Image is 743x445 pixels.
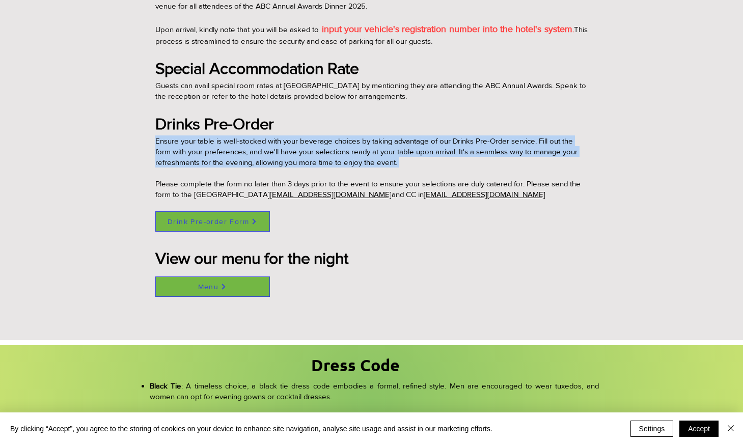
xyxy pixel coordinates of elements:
[725,421,737,437] button: Close
[168,217,249,226] span: Drink Pre-order Form
[322,24,572,34] span: input your vehicle's registration number into the hotel's system
[155,23,588,47] p: Upon arrival, kindly note that you will be asked to This process is streamlined to ensure the sec...
[155,115,274,132] span: Drinks Pre-Order
[630,421,674,437] button: Settings
[322,25,574,34] span: .
[311,354,405,377] h2: Dress Code
[392,190,424,199] a: and CC in
[155,178,588,200] p: Please complete the form no later than 3 days prior to the event to ensure your selections are du...
[155,249,348,267] span: View our menu for the night
[679,421,719,437] button: Accept
[155,276,270,297] a: Menu
[150,381,181,390] span: Black Tie
[270,190,392,199] a: [EMAIL_ADDRESS][DOMAIN_NAME]
[155,59,359,77] span: Special Accommodation Rate
[155,135,588,178] p: Ensure your table is well-stocked with your beverage choices by taking advantage of our Drinks Pr...
[155,81,586,100] span: Guests can avail special room rates at [GEOGRAPHIC_DATA] by mentioning they are attending the ABC...
[424,190,545,199] a: [EMAIL_ADDRESS][DOMAIN_NAME]
[155,211,270,232] a: Drink Pre-order Form
[150,380,599,412] p: : A timeless choice, a black tie dress code embodies a formal, refined style. Men are encouraged ...
[725,422,737,434] img: Close
[10,424,492,433] span: By clicking “Accept”, you agree to the storing of cookies on your device to enhance site navigati...
[198,283,219,291] span: Menu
